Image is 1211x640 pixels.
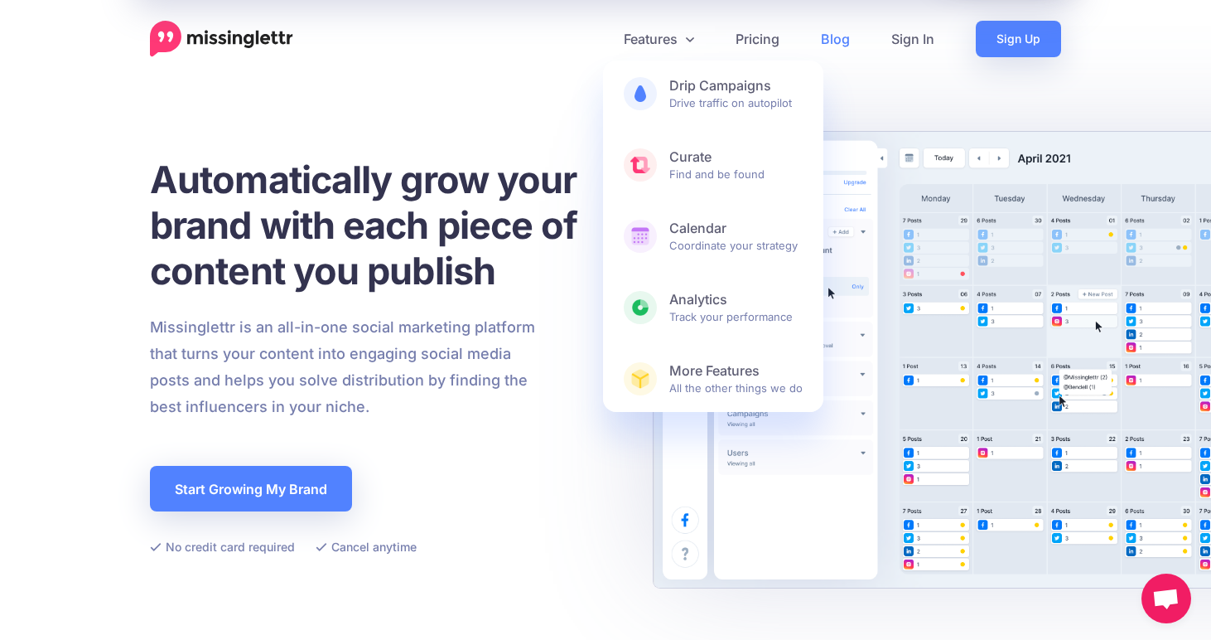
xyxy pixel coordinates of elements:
p: Missinglettr is an all-in-one social marketing platform that turns your content into engaging soc... [150,314,536,420]
a: CalendarCoordinate your strategy [603,203,823,269]
span: Drive traffic on autopilot [669,77,803,110]
a: Start Growing My Brand [150,466,352,512]
a: More FeaturesAll the other things we do [603,346,823,412]
a: Pricing [715,21,800,57]
span: All the other things we do [669,362,803,395]
b: Calendar [669,220,803,237]
div: Open chat [1141,574,1191,623]
a: Features [603,21,715,57]
a: Drip CampaignsDrive traffic on autopilot [603,61,823,127]
span: Find and be found [669,148,803,182]
span: Coordinate your strategy [669,220,803,253]
b: More Features [669,362,803,380]
h1: Automatically grow your brand with each piece of content you publish [150,157,618,293]
li: No credit card required [150,536,295,557]
a: Sign Up [976,21,1061,57]
b: Curate [669,148,803,166]
a: Sign In [871,21,955,57]
a: CurateFind and be found [603,132,823,198]
div: Features [603,61,823,412]
b: Drip Campaigns [669,77,803,95]
span: Track your performance [669,291,803,324]
a: AnalyticsTrack your performance [603,274,823,341]
b: Analytics [669,291,803,308]
li: Cancel anytime [316,536,417,557]
a: Home [150,21,293,57]
a: Blog [800,21,871,57]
